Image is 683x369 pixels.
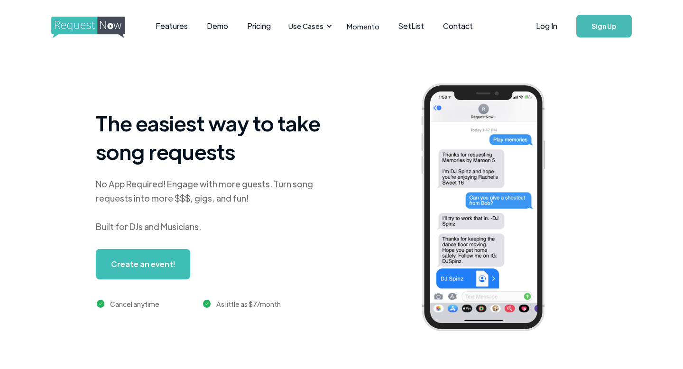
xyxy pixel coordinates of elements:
[288,21,323,31] div: Use Cases
[576,15,632,37] a: Sign Up
[389,11,434,41] a: SetList
[526,9,567,43] a: Log In
[97,300,105,308] img: green checkmark
[337,12,389,40] a: Momento
[197,11,238,41] a: Demo
[96,177,333,234] div: No App Required! Engage with more guests. Turn song requests into more $$$, gigs, and fun! Built ...
[203,300,211,308] img: green checkmark
[238,11,280,41] a: Pricing
[434,11,482,41] a: Contact
[96,249,190,279] a: Create an event!
[146,11,197,41] a: Features
[96,109,333,166] h1: The easiest way to take song requests
[216,298,281,310] div: As little as $7/month
[410,77,571,341] img: iphone screenshot
[51,17,143,38] img: requestnow logo
[51,17,122,36] a: home
[283,11,335,41] div: Use Cases
[110,298,159,310] div: Cancel anytime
